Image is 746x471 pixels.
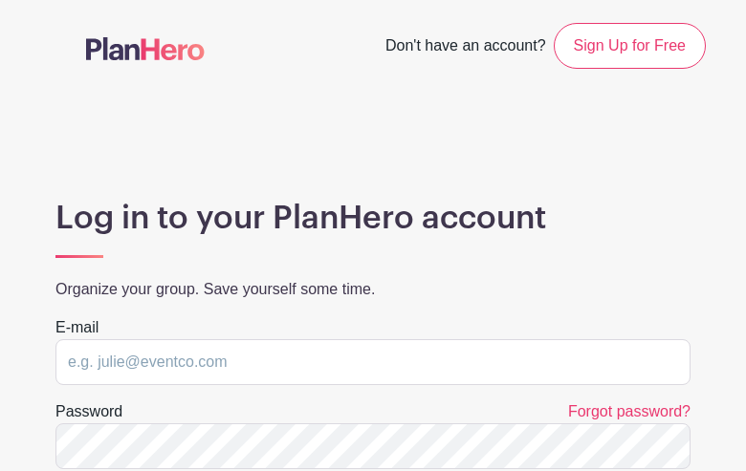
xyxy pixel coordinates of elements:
[86,37,205,60] img: logo-507f7623f17ff9eddc593b1ce0a138ce2505c220e1c5a4e2b4648c50719b7d32.svg
[385,27,546,69] span: Don't have an account?
[55,339,691,385] input: e.g. julie@eventco.com
[55,316,99,339] label: E-mail
[55,278,691,301] p: Organize your group. Save yourself some time.
[554,23,706,69] a: Sign Up for Free
[568,403,691,419] a: Forgot password?
[55,400,122,423] label: Password
[55,199,691,237] h1: Log in to your PlanHero account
